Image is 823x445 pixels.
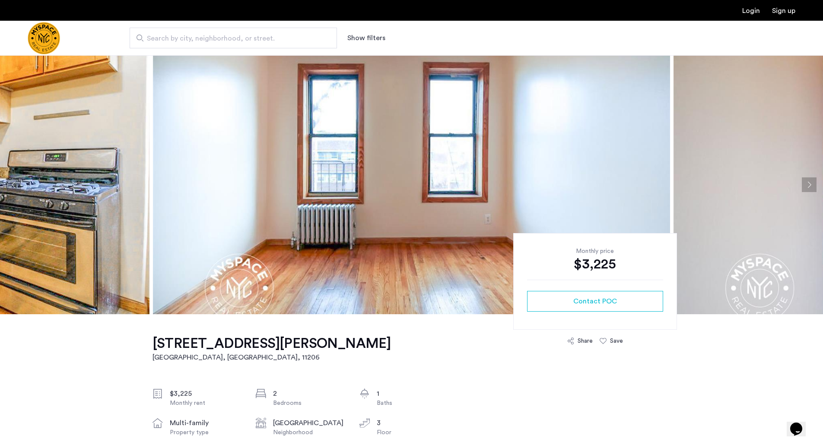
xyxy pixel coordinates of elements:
[273,399,346,407] div: Bedrooms
[153,55,670,314] img: apartment
[170,388,242,399] div: $3,225
[610,337,623,345] div: Save
[742,7,760,14] a: Login
[273,428,346,437] div: Neighborhood
[170,399,242,407] div: Monthly rent
[527,291,663,312] button: button
[170,418,242,428] div: multi-family
[130,28,337,48] input: Apartment Search
[377,388,449,399] div: 1
[578,337,593,345] div: Share
[377,428,449,437] div: Floor
[772,7,795,14] a: Registration
[28,22,60,54] img: logo
[153,335,391,352] h1: [STREET_ADDRESS][PERSON_NAME]
[787,410,814,436] iframe: chat widget
[273,388,346,399] div: 2
[6,177,21,192] button: Previous apartment
[147,33,313,44] span: Search by city, neighborhood, or street.
[153,352,391,363] h2: [GEOGRAPHIC_DATA], [GEOGRAPHIC_DATA] , 11206
[347,33,385,43] button: Show or hide filters
[802,177,817,192] button: Next apartment
[28,22,60,54] a: Cazamio Logo
[527,256,663,273] div: $3,225
[273,418,346,428] div: [GEOGRAPHIC_DATA]
[170,428,242,437] div: Property type
[377,399,449,407] div: Baths
[377,418,449,428] div: 3
[573,296,617,306] span: Contact POC
[153,335,391,363] a: [STREET_ADDRESS][PERSON_NAME][GEOGRAPHIC_DATA], [GEOGRAPHIC_DATA], 11206
[527,247,663,256] div: Monthly price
